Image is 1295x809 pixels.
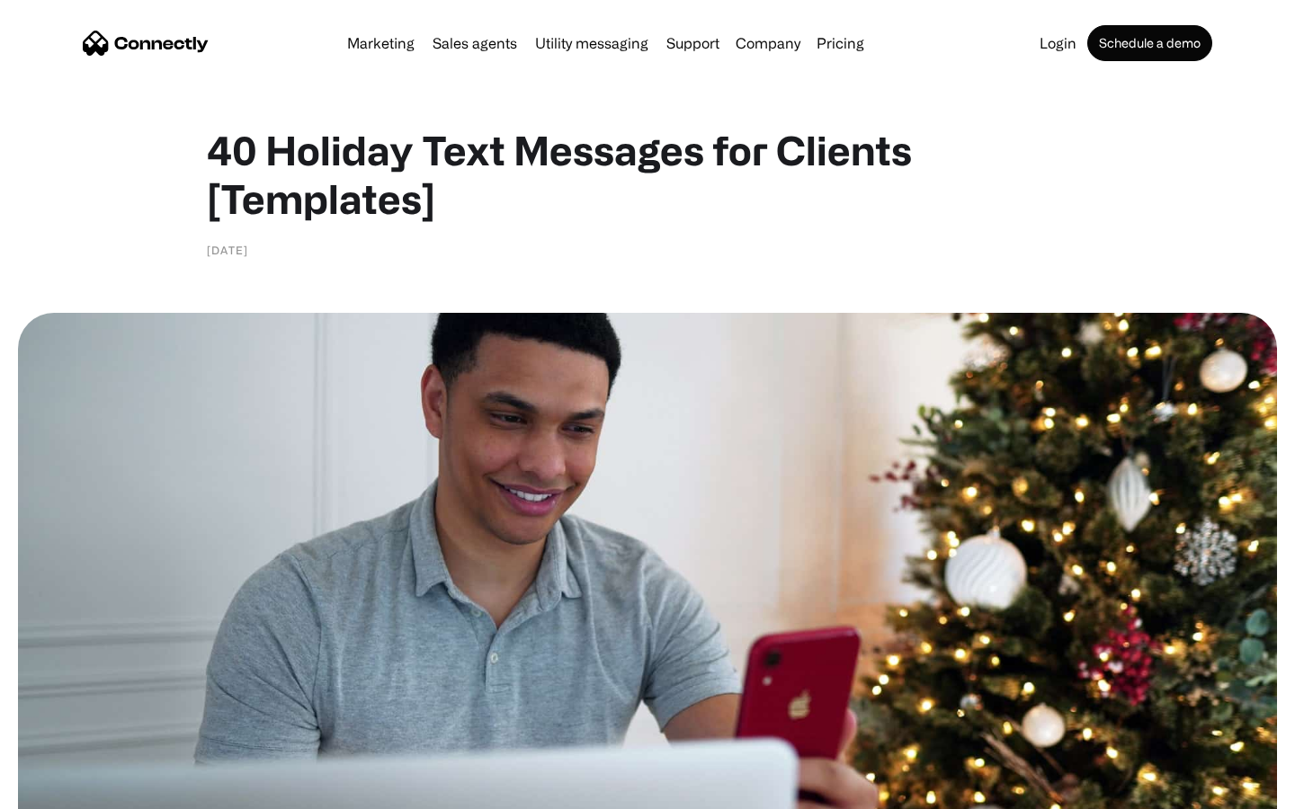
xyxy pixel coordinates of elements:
h1: 40 Holiday Text Messages for Clients [Templates] [207,126,1088,223]
a: Sales agents [425,36,524,50]
a: home [83,30,209,57]
div: [DATE] [207,241,248,259]
a: Utility messaging [528,36,656,50]
div: Company [730,31,806,56]
ul: Language list [36,778,108,803]
aside: Language selected: English [18,778,108,803]
a: Login [1032,36,1084,50]
div: Company [736,31,800,56]
a: Pricing [809,36,871,50]
a: Marketing [340,36,422,50]
a: Schedule a demo [1087,25,1212,61]
a: Support [659,36,727,50]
